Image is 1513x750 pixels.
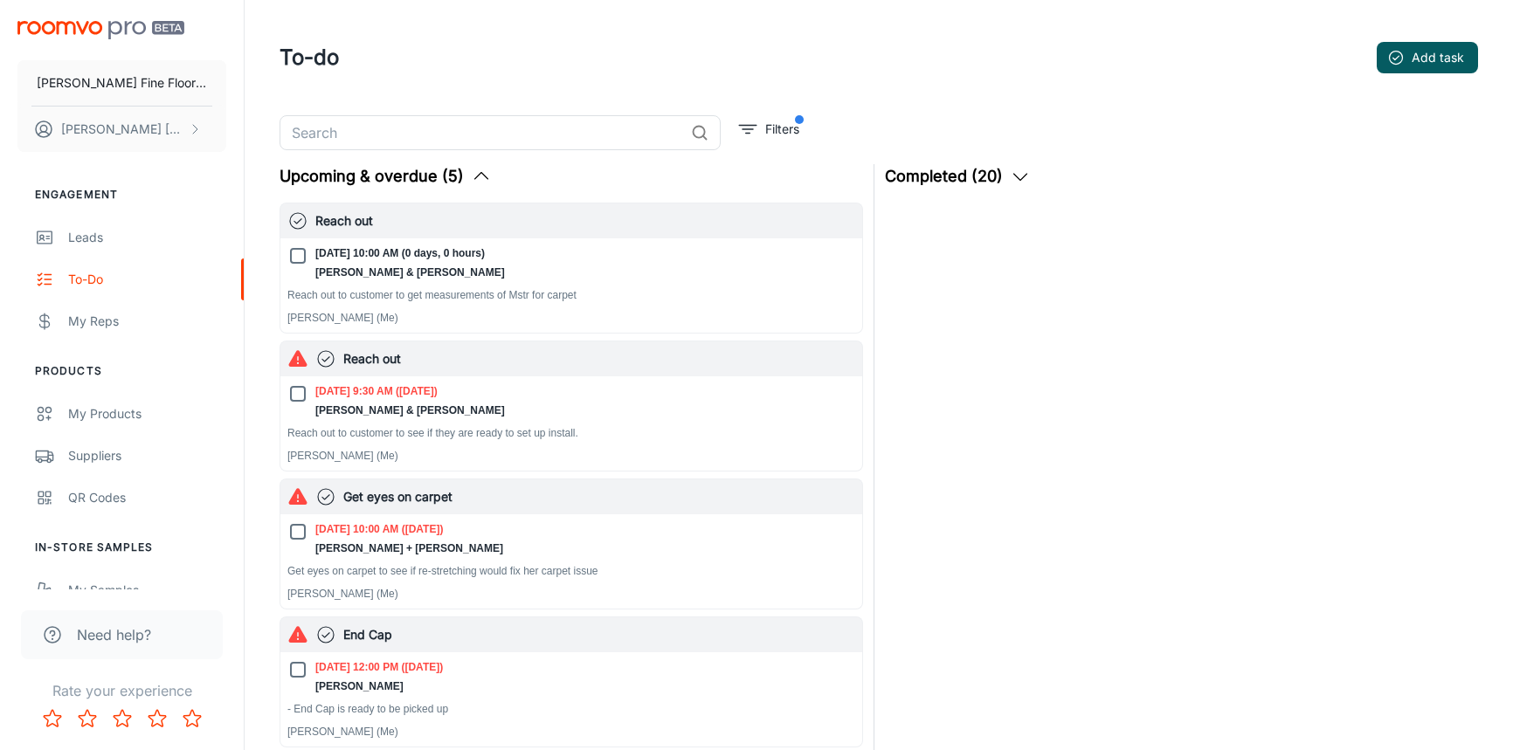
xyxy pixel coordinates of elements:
[17,107,226,152] button: [PERSON_NAME] [PERSON_NAME]
[315,540,503,556] p: [PERSON_NAME] + [PERSON_NAME]
[287,310,855,326] p: [PERSON_NAME] (Me)
[280,203,862,333] button: Reach out[DATE] 10:00 AM (0 days, 0 hours)[PERSON_NAME] & [PERSON_NAME]Reach out to customer to g...
[287,586,855,602] p: [PERSON_NAME] (Me)
[765,120,799,139] p: Filters
[315,403,505,418] p: [PERSON_NAME] & [PERSON_NAME]
[35,701,70,736] button: Rate 1 star
[343,487,855,506] h6: Get eyes on carpet
[17,21,184,39] img: Roomvo PRO Beta
[68,488,226,507] div: QR Codes
[14,680,230,701] p: Rate your experience
[315,265,505,280] p: [PERSON_NAME] & [PERSON_NAME]
[17,60,226,106] button: [PERSON_NAME] Fine Floors, Inc
[287,701,855,717] p: - End Cap is ready to be picked up
[68,404,226,423] div: My Products
[68,581,226,600] div: My Samples
[68,228,226,247] div: Leads
[280,617,862,747] button: End Cap[DATE] 12:00 PM ([DATE])[PERSON_NAME]- End Cap is ready to be picked up[PERSON_NAME] (Me)
[343,625,855,644] h6: End Cap
[68,446,226,465] div: Suppliers
[315,211,855,231] h6: Reach out
[287,724,855,740] p: [PERSON_NAME] (Me)
[1377,42,1478,73] button: Add task
[287,448,855,464] p: [PERSON_NAME] (Me)
[315,521,503,537] p: [DATE] 10:00 AM ([DATE])
[885,164,1031,189] button: Completed (20)
[105,701,140,736] button: Rate 3 star
[315,245,505,261] p: [DATE] 10:00 AM (0 days, 0 hours)
[280,479,862,609] button: Get eyes on carpet[DATE] 10:00 AM ([DATE])[PERSON_NAME] + [PERSON_NAME]Get eyes on carpet to see ...
[735,115,804,143] button: filter
[175,701,210,736] button: Rate 5 star
[280,42,339,73] h1: To-do
[77,624,151,645] span: Need help?
[343,349,855,368] h6: Reach out
[287,425,855,441] p: Reach out to customer to see if they are ready to set up install.
[315,383,505,399] p: [DATE] 9:30 AM ([DATE])
[61,120,184,139] p: [PERSON_NAME] [PERSON_NAME]
[68,312,226,331] div: My Reps
[280,115,684,150] input: Search
[37,73,207,93] p: [PERSON_NAME] Fine Floors, Inc
[70,701,105,736] button: Rate 2 star
[287,287,855,303] p: Reach out to customer to get measurements of Mstr for carpet
[140,701,175,736] button: Rate 4 star
[280,164,492,189] button: Upcoming & overdue (5)
[315,659,443,675] p: [DATE] 12:00 PM ([DATE])
[280,341,862,471] button: Reach out[DATE] 9:30 AM ([DATE])[PERSON_NAME] & [PERSON_NAME]Reach out to customer to see if they...
[315,678,443,694] p: [PERSON_NAME]
[68,270,226,289] div: To-do
[287,563,855,579] p: Get eyes on carpet to see if re-stretching would fix her carpet issue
